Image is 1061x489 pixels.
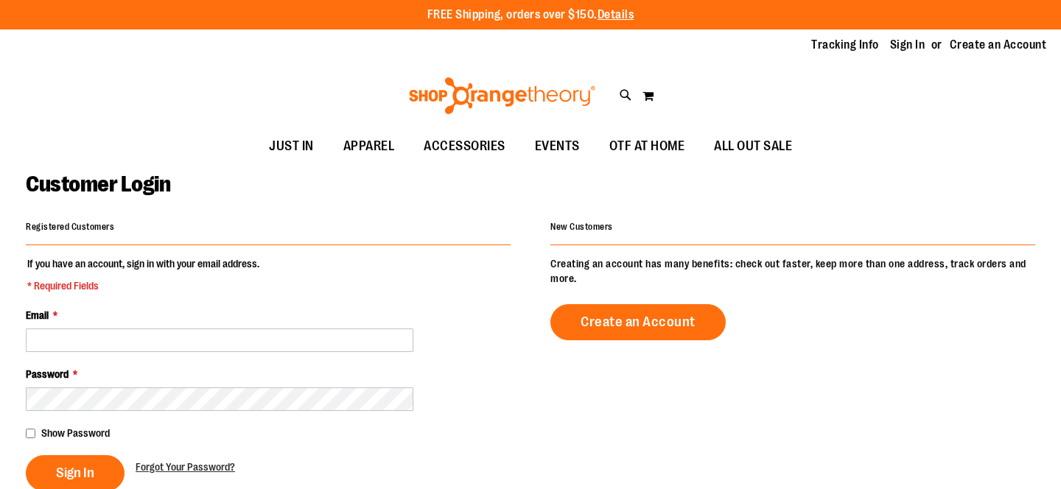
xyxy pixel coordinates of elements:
[269,130,314,163] span: JUST IN
[136,460,235,474] a: Forgot Your Password?
[581,314,696,330] span: Create an Account
[27,278,259,293] span: * Required Fields
[26,309,49,321] span: Email
[550,222,613,232] strong: New Customers
[26,256,261,293] legend: If you have an account, sign in with your email address.
[598,8,634,21] a: Details
[535,130,580,163] span: EVENTS
[41,427,110,439] span: Show Password
[950,37,1047,53] a: Create an Account
[890,37,925,53] a: Sign In
[407,77,598,114] img: Shop Orangetheory
[424,130,505,163] span: ACCESSORIES
[811,37,879,53] a: Tracking Info
[427,7,634,24] p: FREE Shipping, orders over $150.
[550,304,726,340] a: Create an Account
[550,256,1035,286] p: Creating an account has many benefits: check out faster, keep more than one address, track orders...
[56,465,94,481] span: Sign In
[26,222,114,232] strong: Registered Customers
[26,368,69,380] span: Password
[343,130,395,163] span: APPAREL
[609,130,685,163] span: OTF AT HOME
[136,461,235,473] span: Forgot Your Password?
[26,172,170,197] span: Customer Login
[714,130,792,163] span: ALL OUT SALE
